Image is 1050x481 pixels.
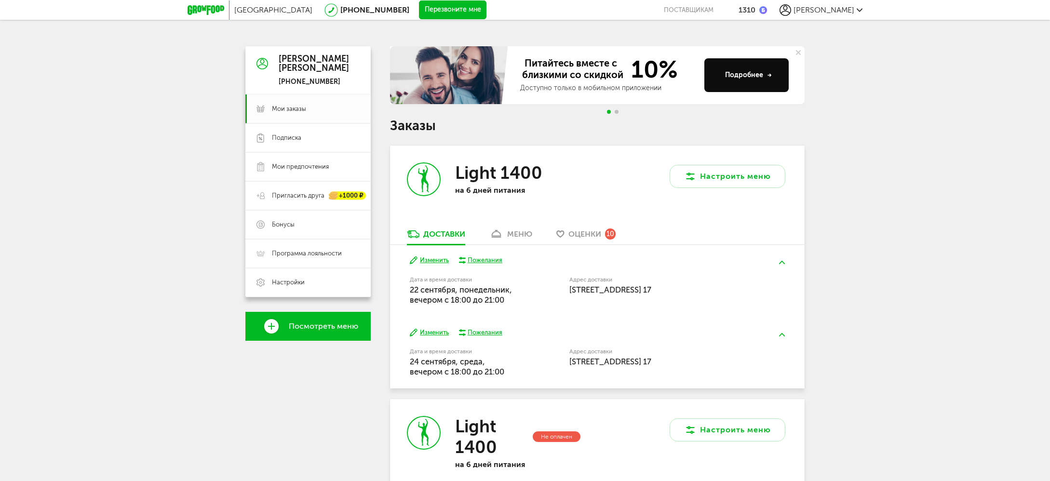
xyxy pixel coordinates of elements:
[468,328,502,337] div: Пожелания
[615,110,619,114] span: Go to slide 2
[245,152,371,181] a: Мои предпочтения
[507,229,532,239] div: меню
[569,349,749,354] label: Адрес доставки
[410,277,520,282] label: Дата и время доставки
[279,78,349,86] div: [PHONE_NUMBER]
[455,460,580,469] p: на 6 дней питания
[794,5,854,14] span: [PERSON_NAME]
[670,418,785,441] button: Настроить меню
[245,94,371,123] a: Мои заказы
[455,186,580,195] p: на 6 дней питания
[245,210,371,239] a: Бонусы
[279,54,349,74] div: [PERSON_NAME] [PERSON_NAME]
[739,5,755,14] div: 1310
[458,256,502,265] button: Пожелания
[520,57,625,81] span: Питайтесь вместе с близкими со скидкой
[234,5,312,14] span: [GEOGRAPHIC_DATA]
[485,229,537,244] a: меню
[402,229,470,244] a: Доставки
[340,5,409,14] a: [PHONE_NUMBER]
[390,120,805,132] h1: Заказы
[759,6,767,14] img: bonus_b.cdccf46.png
[272,162,329,171] span: Мои предпочтения
[245,239,371,268] a: Программа лояльности
[423,229,465,239] div: Доставки
[533,431,580,442] div: Не оплачен
[272,191,324,200] span: Пригласить друга
[410,285,512,305] span: 22 сентября, понедельник, вечером c 18:00 до 21:00
[245,123,371,152] a: Подписка
[410,256,449,265] button: Изменить
[329,192,366,200] div: +1000 ₽
[390,46,511,104] img: family-banner.579af9d.jpg
[605,228,616,239] div: 10
[458,328,502,337] button: Пожелания
[520,83,697,93] div: Доступно только в мобильном приложении
[410,349,520,354] label: Дата и время доставки
[455,162,542,183] h3: Light 1400
[779,333,785,336] img: arrow-up-green.5eb5f82.svg
[272,134,301,142] span: Подписка
[272,105,306,113] span: Мои заказы
[272,249,342,258] span: Программа лояльности
[569,357,651,366] span: [STREET_ADDRESS] 17
[410,328,449,337] button: Изменить
[569,277,749,282] label: Адрес доставки
[779,261,785,264] img: arrow-up-green.5eb5f82.svg
[568,229,601,239] span: Оценки
[245,181,371,210] a: Пригласить друга +1000 ₽
[272,278,305,287] span: Настройки
[245,312,371,341] a: Посмотреть меню
[607,110,611,114] span: Go to slide 1
[725,70,772,80] div: Подробнее
[569,285,651,294] span: [STREET_ADDRESS] 17
[419,0,486,20] button: Перезвоните мне
[552,229,620,244] a: Оценки 10
[468,256,502,265] div: Пожелания
[704,58,789,92] button: Подробнее
[272,220,295,229] span: Бонусы
[289,322,358,331] span: Посмотреть меню
[670,165,785,188] button: Настроить меню
[625,57,678,81] span: 10%
[245,268,371,297] a: Настройки
[410,357,504,376] span: 24 сентября, среда, вечером c 18:00 до 21:00
[455,416,531,457] h3: Light 1400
